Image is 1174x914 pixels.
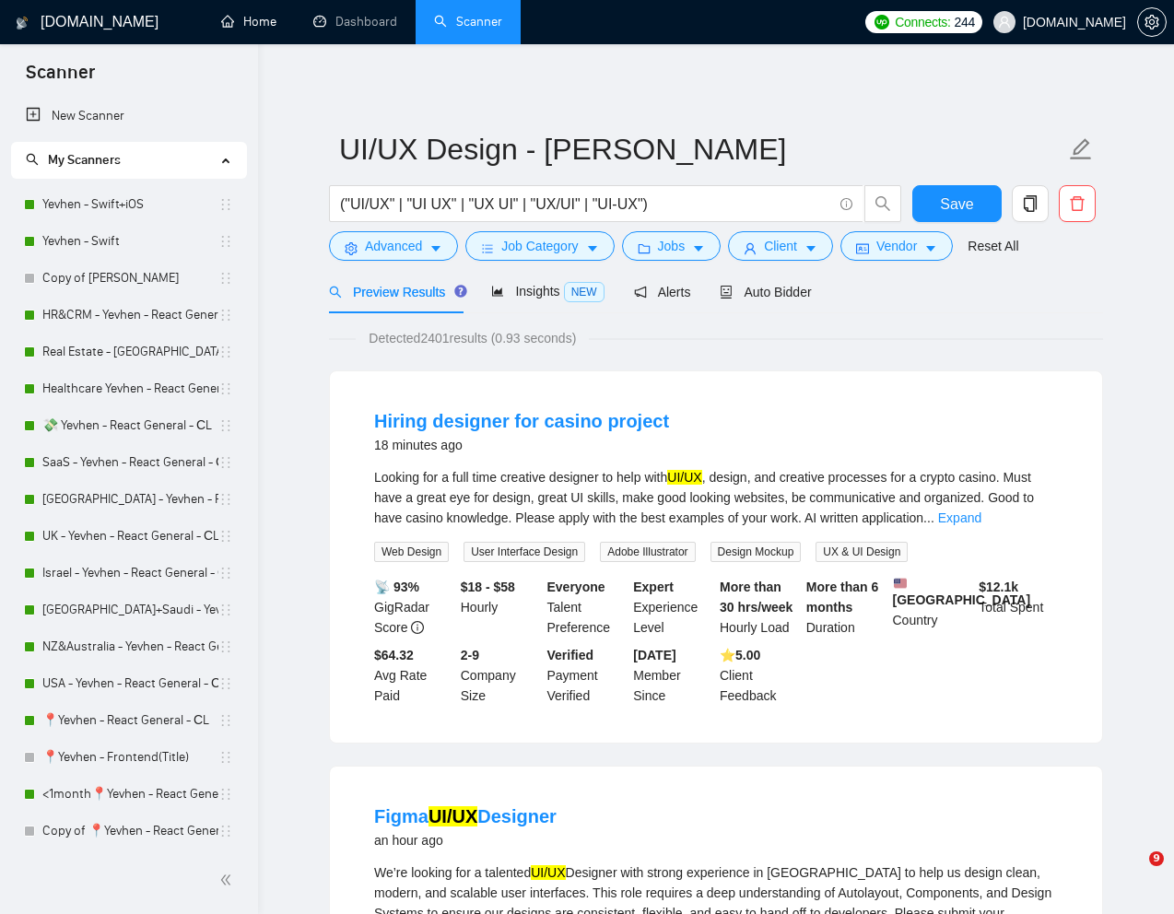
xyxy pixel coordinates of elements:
button: search [864,185,901,222]
li: 📍Yevhen - Frontend(Title) [11,739,246,776]
button: delete [1059,185,1096,222]
span: caret-down [924,241,937,255]
span: holder [218,676,233,691]
button: userClientcaret-down [728,231,833,261]
b: More than 30 hrs/week [720,580,792,615]
a: Healthcare Yevhen - React General - СL [42,370,218,407]
span: edit [1069,137,1093,161]
b: Everyone [547,580,605,594]
span: Alerts [634,285,691,299]
span: Connects: [895,12,950,32]
span: area-chart [491,285,504,298]
div: Payment Verified [544,645,630,706]
span: folder [638,241,651,255]
a: [GEOGRAPHIC_DATA]+Saudi - Yevhen - React General - СL [42,592,218,628]
span: holder [218,271,233,286]
span: info-circle [840,198,852,210]
span: holder [218,197,233,212]
span: holder [218,381,233,396]
div: Hourly Load [716,577,803,638]
span: 9 [1149,851,1164,866]
span: holder [218,750,233,765]
li: NZ&Australia - Yevhen - React General - СL [11,628,246,665]
div: 18 minutes ago [374,434,669,456]
mark: UI/UX [531,865,565,880]
mark: UI/UX [429,806,477,826]
li: 💸 Yevhen - React General - СL [11,407,246,444]
button: folderJobscaret-down [622,231,722,261]
span: holder [218,787,233,802]
a: homeHome [221,14,276,29]
span: holder [218,455,233,470]
button: setting [1137,7,1167,37]
span: idcard [856,241,869,255]
div: Duration [803,577,889,638]
span: holder [218,603,233,617]
div: Country [889,577,976,638]
span: Web Design [374,542,449,562]
span: caret-down [804,241,817,255]
a: 📍Yevhen - Frontend(Title) [42,739,218,776]
a: <1month📍Yevhen - React General - СL [42,776,218,813]
span: search [329,286,342,299]
div: Total Spent [975,577,1062,638]
span: holder [218,824,233,838]
a: dashboardDashboard [313,14,397,29]
span: delete [1060,195,1095,212]
span: My Scanners [26,152,121,168]
b: [DATE] [633,648,675,662]
li: Switzerland - Yevhen - React General - СL [11,481,246,518]
b: Expert [633,580,674,594]
span: holder [218,566,233,580]
span: notification [634,286,647,299]
button: Save [912,185,1002,222]
img: logo [16,8,29,38]
b: $64.32 [374,648,414,662]
li: New Scanner [11,98,246,135]
span: setting [1138,15,1166,29]
a: Expand [938,510,981,525]
span: holder [218,529,233,544]
a: UK - Yevhen - React General - СL [42,518,218,555]
li: Healthcare Yevhen - React General - СL [11,370,246,407]
a: 📍Yevhen - React General - СL [42,702,218,739]
b: ⭐️ 5.00 [720,648,760,662]
div: Company Size [457,645,544,706]
span: double-left [219,871,238,889]
a: New Scanner [26,98,231,135]
a: Copy of [PERSON_NAME] [42,260,218,297]
li: Copy of Yevhen - Swift [11,260,246,297]
div: Hourly [457,577,544,638]
img: upwork-logo.png [875,15,889,29]
div: Experience Level [629,577,716,638]
div: Talent Preference [544,577,630,638]
div: Tooltip anchor [452,283,469,299]
span: Detected 2401 results (0.93 seconds) [356,328,589,348]
li: UK - Yevhen - React General - СL [11,518,246,555]
li: <1month📍Yevhen - React General - СL [11,776,246,813]
li: Israel - Yevhen - React General - СL [11,555,246,592]
li: Real Estate - Yevhen - React General - СL [11,334,246,370]
a: Reset All [968,236,1018,256]
button: copy [1012,185,1049,222]
div: Member Since [629,645,716,706]
span: Preview Results [329,285,462,299]
span: setting [345,241,358,255]
span: holder [218,418,233,433]
span: User Interface Design [464,542,585,562]
img: 🇺🇸 [894,577,907,590]
span: Advanced [365,236,422,256]
span: info-circle [411,621,424,634]
a: Hiring designer for casino project [374,411,669,431]
span: Scanner [11,59,110,98]
div: GigRadar Score [370,577,457,638]
b: More than 6 months [806,580,879,615]
span: Save [940,193,973,216]
span: holder [218,345,233,359]
span: holder [218,492,233,507]
span: Insights [491,284,604,299]
a: Israel - Yevhen - React General - СL [42,555,218,592]
li: UAE+Saudi - Yevhen - React General - СL [11,592,246,628]
div: Looking for a full time creative designer to help with , design, and creative processes for a cry... [374,467,1058,528]
a: FigmaUI/UXDesigner [374,806,557,826]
